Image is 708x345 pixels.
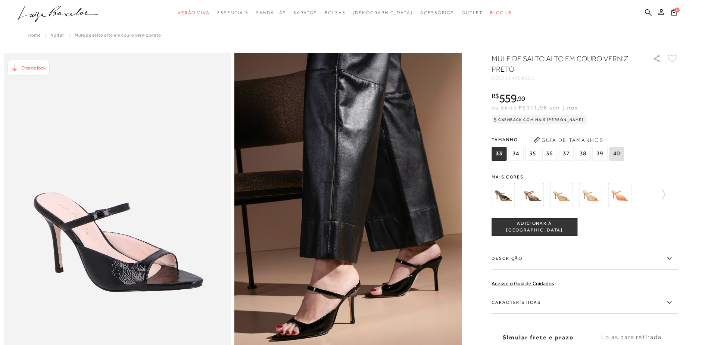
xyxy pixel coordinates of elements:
span: 90 [518,94,525,102]
a: noSubCategoriesText [293,6,317,20]
a: noSubCategoriesText [178,6,210,20]
span: Sapatos [293,10,317,15]
a: noSubCategoriesText [353,6,413,20]
span: 134700051 [505,75,535,81]
a: noSubCategoriesText [420,6,454,20]
img: MULE DE SALTO ALTO EM COURO VERNIZ AREIA [550,183,573,206]
a: Home [28,32,40,38]
span: Essenciais [217,10,249,15]
a: noSubCategoriesText [462,6,483,20]
a: Voltar [51,32,64,38]
span: 0 [674,7,680,13]
span: Acessórios [420,10,454,15]
button: 0 [669,8,679,18]
span: 38 [576,147,590,161]
span: 33 [492,147,506,161]
span: MULE DE SALTO ALTO EM COURO VERNIZ PRETO [75,32,161,38]
label: Características [492,292,678,314]
span: Outlet [462,10,483,15]
span: 34 [508,147,523,161]
img: MULE DE SALTO ALTO EM COURO VERNIZ BEGE ARGILA [579,183,602,206]
span: [DEMOGRAPHIC_DATA] [353,10,413,15]
span: Tamanho [492,134,626,145]
span: ou 5x de R$111,98 sem juros [492,105,578,111]
span: 37 [559,147,574,161]
span: Bolsas [325,10,346,15]
a: noSubCategoriesText [217,6,249,20]
button: ADICIONAR À [GEOGRAPHIC_DATA] [492,218,577,236]
button: Guia de Tamanhos [531,134,606,146]
a: BLOG LB [490,6,512,20]
h1: MULE DE SALTO ALTO EM COURO VERNIZ PRETO [492,53,631,74]
span: BLOG LB [490,10,512,15]
i: , [517,95,525,102]
span: Sandálias [256,10,286,15]
span: 36 [542,147,557,161]
i: R$ [492,93,499,99]
img: MULE DE SALTO ALTO EM COURO VERNIZ LARANJA SUNSET [608,183,631,206]
label: Descrição [492,248,678,270]
span: 39 [592,147,607,161]
span: ADICIONAR À [GEOGRAPHIC_DATA] [492,220,577,233]
a: noSubCategoriesText [256,6,286,20]
div: CÓD: [492,76,641,80]
span: Verão Viva [178,10,210,15]
a: noSubCategoriesText [325,6,346,20]
a: Acesse o Guia de Cuidados [492,280,554,286]
span: 40 [609,147,624,161]
span: Mais cores [492,175,678,179]
img: MULE DE SALTO ALTO EM COURO VERDE TOMILHO [521,183,544,206]
span: 559 [499,91,517,105]
div: Cashback com Mais [PERSON_NAME] [492,115,587,124]
img: MULE DE SALTO ALTO EM COURO NOBUCK ONÇA [492,183,515,206]
span: 35 [525,147,540,161]
span: Dica de look [21,65,46,71]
